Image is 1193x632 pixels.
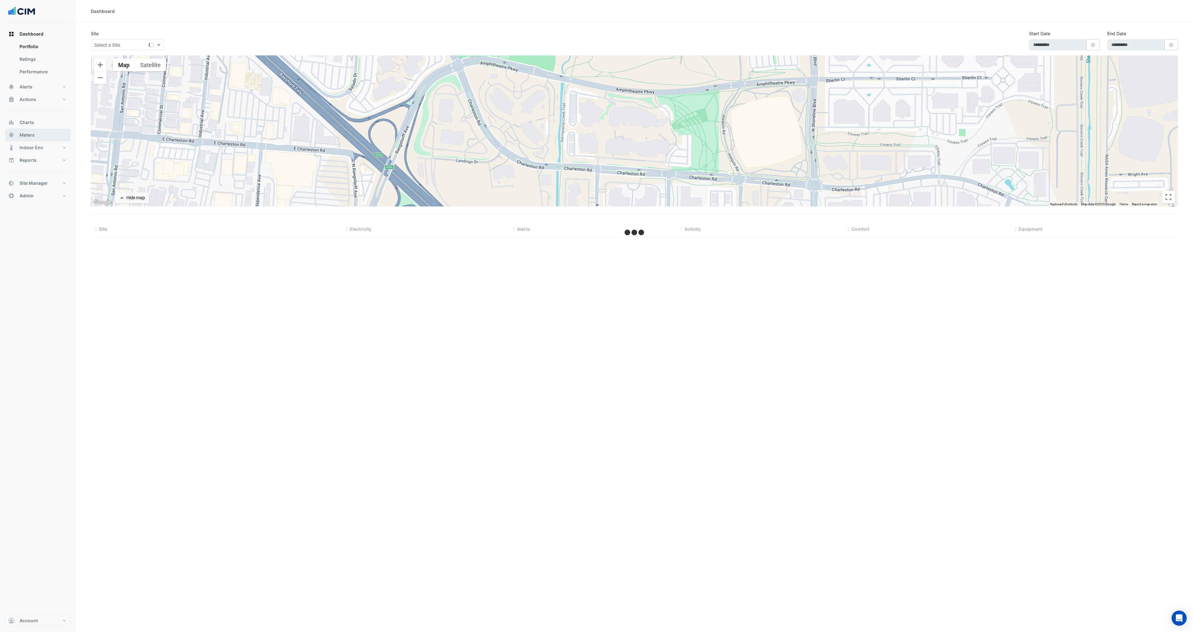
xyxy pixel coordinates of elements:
button: Site Manager [5,177,71,189]
app-icon: Reports [8,157,14,163]
button: Zoom out [94,71,107,84]
span: Alerts [20,84,32,90]
span: Reports [20,157,37,163]
button: Reports [5,154,71,166]
a: Portfolio [14,40,71,53]
label: Site [91,30,99,37]
span: Charts [20,119,34,126]
button: Admin [5,189,71,202]
div: Hide map [126,195,145,201]
app-icon: Alerts [8,84,14,90]
button: Toggle fullscreen view [1162,191,1175,203]
button: Indoor Env [5,141,71,154]
a: Terms (opens in new tab) [1119,202,1128,206]
a: Open this area in Google Maps (opens a new window) [92,198,113,206]
span: Meters [20,132,35,138]
img: Company Logo [8,5,36,18]
app-icon: Actions [8,96,14,103]
label: End Date [1107,30,1126,37]
button: Actions [5,93,71,106]
button: Account [5,614,71,627]
div: Dashboard [5,40,71,81]
span: Comfort [851,226,869,232]
span: Equipment [1019,226,1042,232]
span: Site [99,226,107,232]
button: Hide map [115,192,149,203]
div: Dashboard [91,8,115,14]
button: Keyboard shortcuts [1050,202,1077,206]
span: Admin [20,193,34,199]
label: Start Date [1029,30,1050,37]
span: Map data ©2025 Google [1081,202,1115,206]
span: Alerts [517,226,530,232]
a: Ratings [14,53,71,65]
button: Show street map [113,59,135,71]
img: Google [92,198,113,206]
span: Actions [20,96,36,103]
span: Indoor Env [20,144,43,151]
button: Show satellite imagery [135,59,166,71]
span: Electricity [350,226,372,232]
span: Activity [684,226,701,232]
button: Charts [5,116,71,129]
span: Account [20,618,38,624]
span: Site Manager [20,180,48,186]
span: Dashboard [20,31,43,37]
button: Alerts [5,81,71,93]
a: Report a map error [1132,202,1157,206]
app-icon: Charts [8,119,14,126]
button: Zoom in [94,59,107,71]
app-icon: Site Manager [8,180,14,186]
button: Meters [5,129,71,141]
app-icon: Dashboard [8,31,14,37]
button: Dashboard [5,28,71,40]
app-icon: Meters [8,132,14,138]
app-icon: Admin [8,193,14,199]
div: Open Intercom Messenger [1172,611,1187,626]
app-icon: Indoor Env [8,144,14,151]
a: Performance [14,65,71,78]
